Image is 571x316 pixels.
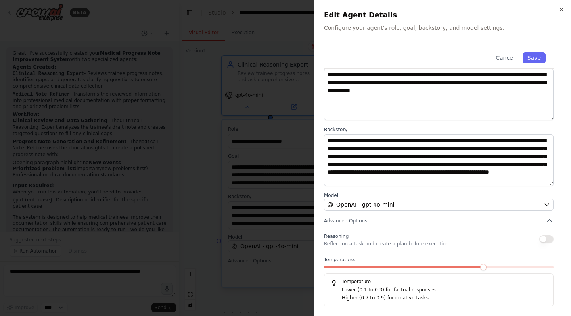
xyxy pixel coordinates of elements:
p: Reflect on a task and create a plan before execution [324,241,448,247]
button: Advanced Options [324,217,554,225]
p: Higher (0.7 to 0.9) for creative tasks. [342,294,547,302]
label: Backstory [324,126,554,133]
span: Temperature: [324,257,356,263]
button: Cancel [491,52,519,63]
p: Lower (0.1 to 0.3) for factual responses. [342,286,547,294]
p: Configure your agent's role, goal, backstory, and model settings. [324,24,561,32]
button: Save [523,52,546,63]
button: OpenAI - gpt-4o-mini [324,199,554,211]
span: Reasoning [324,234,349,239]
h2: Edit Agent Details [324,10,561,21]
label: Model [324,192,554,199]
h5: Temperature [331,278,547,285]
span: Advanced Options [324,218,367,224]
span: OpenAI - gpt-4o-mini [336,201,394,209]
